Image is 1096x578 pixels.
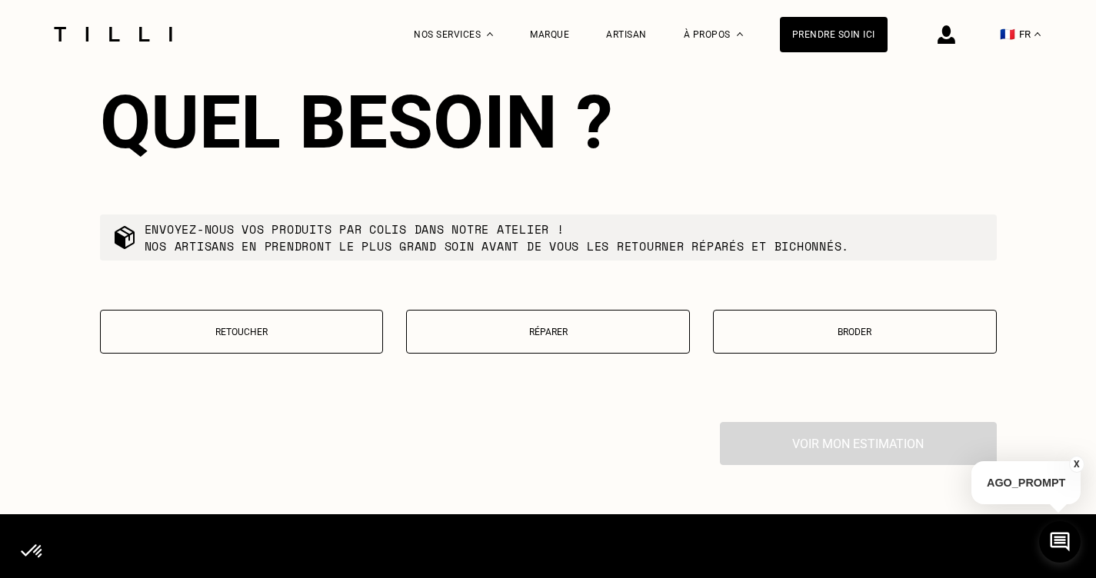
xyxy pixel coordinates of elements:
a: Artisan [606,29,647,40]
img: commande colis [112,225,137,250]
img: Menu déroulant à propos [737,32,743,36]
img: icône connexion [938,25,955,44]
img: menu déroulant [1034,32,1041,36]
p: Réparer [415,327,681,337]
a: Prendre soin ici [780,17,888,52]
button: X [1069,456,1084,473]
button: Réparer [406,310,690,354]
p: Retoucher [108,327,375,337]
p: Envoyez-nous vos produits par colis dans notre atelier ! Nos artisans en prendront le plus grand ... [145,221,850,254]
p: Broder [721,327,988,337]
button: Retoucher [100,310,384,354]
p: AGO_PROMPT [971,461,1081,504]
div: Quel besoin ? [100,79,997,165]
img: Logo du service de couturière Tilli [48,27,178,42]
span: 🇫🇷 [1000,27,1015,42]
img: Menu déroulant [487,32,493,36]
a: Marque [530,29,569,40]
button: Broder [713,310,997,354]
